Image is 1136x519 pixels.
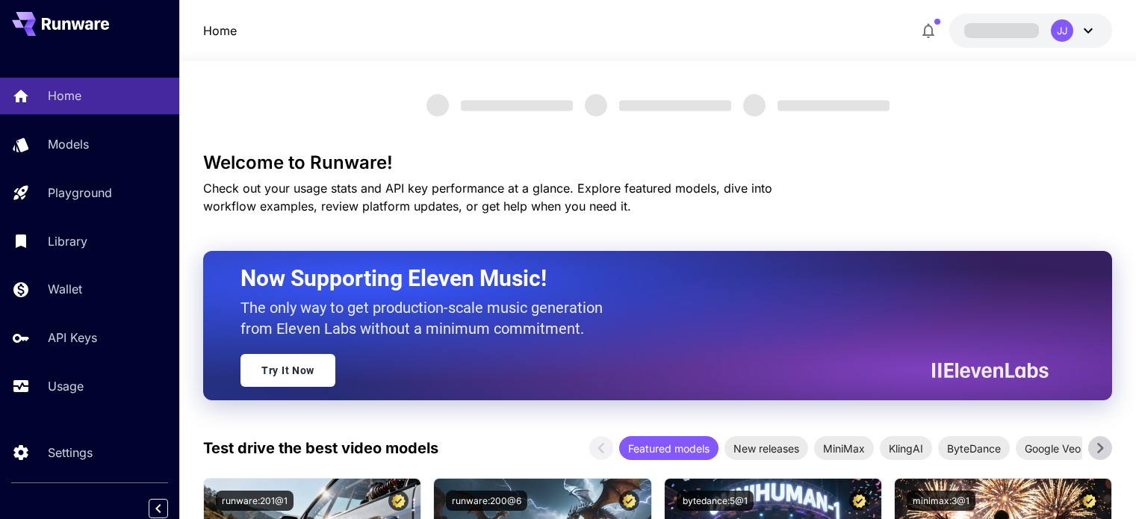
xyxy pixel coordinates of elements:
[938,441,1010,456] span: ByteDance
[619,491,639,511] button: Certified Model – Vetted for best performance and includes a commercial license.
[880,441,932,456] span: KlingAI
[949,13,1112,48] button: JJ
[388,491,409,511] button: Certified Model – Vetted for best performance and includes a commercial license.
[48,329,97,346] p: API Keys
[619,441,718,456] span: Featured models
[240,354,335,387] a: Try It Now
[48,232,87,250] p: Library
[240,264,1037,293] h2: Now Supporting Eleven Music!
[1016,441,1090,456] span: Google Veo
[907,491,975,511] button: minimax:3@1
[149,499,168,518] button: Collapse sidebar
[48,280,82,298] p: Wallet
[240,297,614,339] p: The only way to get production-scale music generation from Eleven Labs without a minimum commitment.
[619,436,718,460] div: Featured models
[1051,19,1073,42] div: JJ
[203,181,772,214] span: Check out your usage stats and API key performance at a glance. Explore featured models, dive int...
[203,22,237,40] a: Home
[677,491,754,511] button: bytedance:5@1
[724,436,808,460] div: New releases
[48,135,89,153] p: Models
[724,441,808,456] span: New releases
[48,87,81,105] p: Home
[446,491,527,511] button: runware:200@6
[48,184,112,202] p: Playground
[938,436,1010,460] div: ByteDance
[1016,436,1090,460] div: Google Veo
[48,377,84,395] p: Usage
[814,441,874,456] span: MiniMax
[814,436,874,460] div: MiniMax
[48,444,93,461] p: Settings
[1079,491,1099,511] button: Certified Model – Vetted for best performance and includes a commercial license.
[203,152,1112,173] h3: Welcome to Runware!
[880,436,932,460] div: KlingAI
[849,491,869,511] button: Certified Model – Vetted for best performance and includes a commercial license.
[203,437,438,459] p: Test drive the best video models
[216,491,294,511] button: runware:201@1
[203,22,237,40] nav: breadcrumb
